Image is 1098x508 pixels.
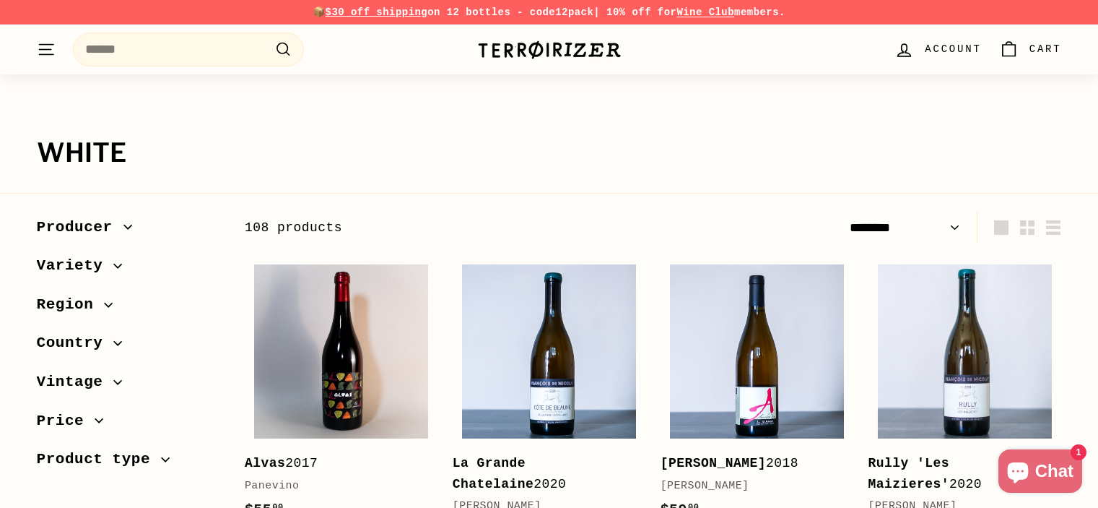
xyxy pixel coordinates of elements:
[37,293,105,317] span: Region
[37,366,222,405] button: Vintage
[37,447,162,472] span: Product type
[453,453,632,495] div: 2020
[37,409,95,434] span: Price
[37,405,222,444] button: Price
[661,453,840,474] div: 2018
[37,250,222,289] button: Variety
[1029,41,1062,57] span: Cart
[245,478,424,495] div: Panevino
[868,453,1047,495] div: 2020
[245,456,285,470] b: Alvas
[37,215,123,240] span: Producer
[37,370,114,395] span: Vintage
[676,7,734,18] a: Wine Club
[661,478,840,495] div: [PERSON_NAME]
[661,456,766,470] b: [PERSON_NAME]
[886,28,990,71] a: Account
[37,444,222,483] button: Product type
[37,331,114,356] span: Country
[868,456,950,491] b: Rully 'Les Maizieres'
[453,456,534,491] b: La Grande Chatelaine
[37,4,1062,20] p: 📦 on 12 bottles - code | 10% off for members.
[555,7,593,18] strong: 12pack
[326,7,428,18] span: $30 off shipping
[37,139,1062,168] h1: White
[37,327,222,366] button: Country
[37,289,222,328] button: Region
[994,449,1086,496] inbox-online-store-chat: Shopify online store chat
[37,212,222,251] button: Producer
[990,28,1071,71] a: Cart
[37,254,114,278] span: Variety
[245,218,653,238] div: 108 products
[925,41,981,57] span: Account
[245,453,424,474] div: 2017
